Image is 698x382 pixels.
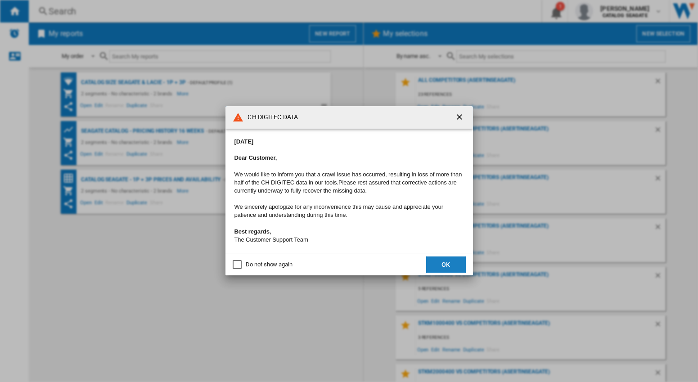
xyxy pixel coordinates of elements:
[234,179,457,194] span: Please rest assured that corrective actions are currently underway to fully recover the missing d...
[234,138,253,145] b: [DATE]
[234,236,308,243] font: The Customer Support Team
[234,228,271,235] b: Best regards,
[246,261,293,269] div: Do not show again
[451,108,469,126] button: getI18NText('BUTTONS.CLOSE_DIALOG')
[234,154,277,161] b: Dear Customer,
[243,113,298,122] h4: CH DIGITEC DATA
[426,256,466,273] button: OK
[455,112,466,123] ng-md-icon: getI18NText('BUTTONS.CLOSE_DIALOG')
[233,260,293,269] md-checkbox: Do not show again
[234,203,443,218] font: We sincerely apologize for any inconvenience this may cause and appreciate your patience and unde...
[234,171,462,186] span: We would like to inform you that a crawl issue has occurred, resulting in loss of more than half ...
